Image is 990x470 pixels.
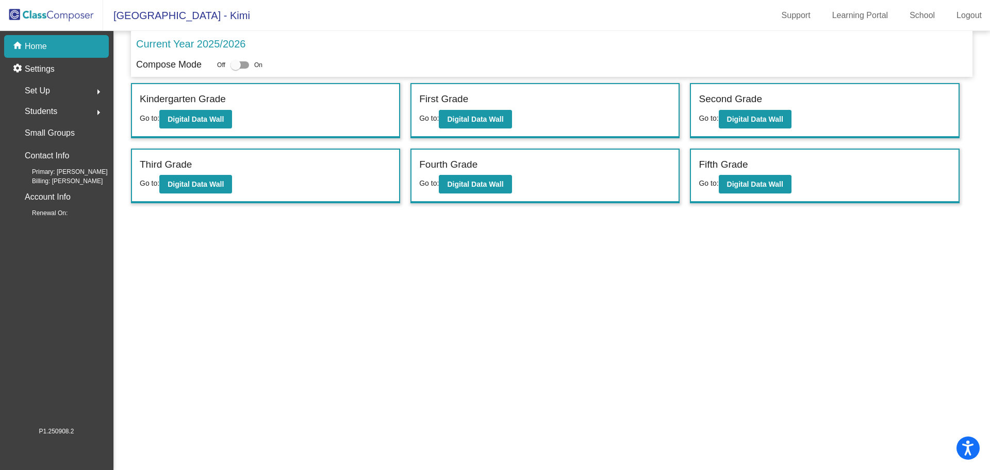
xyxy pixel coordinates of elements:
b: Digital Data Wall [447,180,503,188]
a: Logout [948,7,990,24]
label: Fifth Grade [699,157,748,172]
p: Contact Info [25,149,69,163]
label: Third Grade [140,157,192,172]
span: Primary: [PERSON_NAME] [15,167,108,176]
p: Settings [25,63,55,75]
button: Digital Data Wall [159,110,232,128]
b: Digital Data Wall [168,180,224,188]
span: Students [25,104,57,119]
label: Fourth Grade [419,157,477,172]
a: Learning Portal [824,7,897,24]
span: Off [217,60,225,70]
button: Digital Data Wall [439,175,511,193]
span: Go to: [699,114,718,122]
button: Digital Data Wall [719,175,791,193]
label: First Grade [419,92,468,107]
p: Current Year 2025/2026 [136,36,245,52]
button: Digital Data Wall [439,110,511,128]
a: School [901,7,943,24]
label: Second Grade [699,92,762,107]
mat-icon: arrow_right [92,86,105,98]
p: Account Info [25,190,71,204]
span: [GEOGRAPHIC_DATA] - Kimi [103,7,250,24]
p: Home [25,40,47,53]
mat-icon: settings [12,63,25,75]
span: Go to: [419,114,439,122]
span: Go to: [140,179,159,187]
span: Go to: [419,179,439,187]
span: Renewal On: [15,208,68,218]
b: Digital Data Wall [727,115,783,123]
p: Compose Mode [136,58,202,72]
span: On [254,60,262,70]
mat-icon: home [12,40,25,53]
span: Go to: [140,114,159,122]
button: Digital Data Wall [159,175,232,193]
a: Support [773,7,819,24]
b: Digital Data Wall [447,115,503,123]
span: Go to: [699,179,718,187]
b: Digital Data Wall [727,180,783,188]
span: Set Up [25,84,50,98]
label: Kindergarten Grade [140,92,226,107]
p: Small Groups [25,126,75,140]
button: Digital Data Wall [719,110,791,128]
span: Billing: [PERSON_NAME] [15,176,103,186]
b: Digital Data Wall [168,115,224,123]
mat-icon: arrow_right [92,106,105,119]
